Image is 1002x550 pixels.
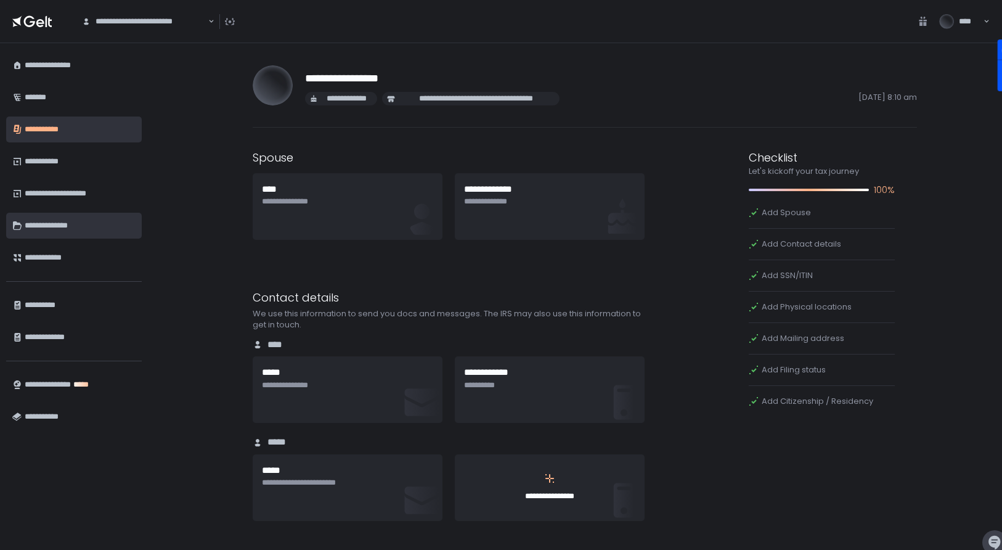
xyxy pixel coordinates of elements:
[253,308,646,330] div: We use this information to send you docs and messages. The IRS may also use this information to g...
[874,183,895,197] span: 100%
[762,396,873,407] span: Add Citizenship / Residency
[762,270,813,281] span: Add SSN/ITIN
[253,149,646,166] div: Spouse
[749,166,895,177] div: Let's kickoff your tax journey
[564,92,917,105] span: [DATE] 8:10 am
[749,149,895,166] div: Checklist
[762,364,826,376] span: Add Filing status
[762,207,811,218] span: Add Spouse
[762,333,844,344] span: Add Mailing address
[253,289,646,306] div: Contact details
[74,9,214,35] div: Search for option
[762,239,841,250] span: Add Contact details
[762,302,852,313] span: Add Physical locations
